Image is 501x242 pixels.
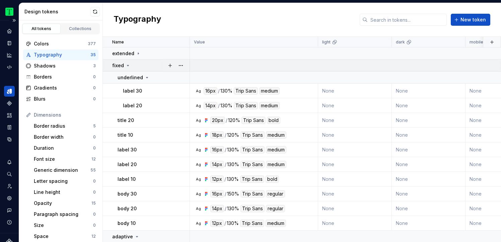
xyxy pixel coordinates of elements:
div: Typography [34,51,90,58]
div: 12px [210,220,224,227]
a: Shadows3 [23,60,98,71]
div: / [225,190,226,198]
div: Ag [196,162,201,167]
div: medium [266,161,286,168]
a: Colors377 [23,38,98,49]
div: / [225,131,226,139]
div: 12 [91,234,96,239]
td: None [318,187,392,201]
a: Border radius5 [31,121,98,131]
div: Shadows [34,63,93,69]
p: label 10 [118,176,136,183]
div: / [226,117,227,124]
div: 120% [228,117,240,124]
p: label 30 [118,146,137,153]
div: 130% [227,175,239,183]
div: 130% [227,220,239,227]
a: Border width0 [31,132,98,142]
div: regular [266,205,285,212]
a: Line height0 [31,187,98,198]
div: Trip Sans [240,190,265,198]
td: None [318,157,392,172]
div: Ag [196,118,201,123]
div: 16px [204,87,217,95]
div: 16px [210,190,224,198]
div: / [218,102,220,109]
a: Generic dimension55 [31,165,98,175]
a: Duration0 [31,143,98,153]
td: None [318,98,392,113]
div: medium [266,146,286,153]
td: None [318,128,392,142]
div: Trip Sans [234,87,258,95]
div: regular [266,190,285,198]
div: 0 [93,212,96,217]
div: 35 [90,52,96,57]
div: Ag [196,132,201,138]
div: 5 [93,123,96,129]
td: None [392,84,466,98]
div: 130% [227,161,239,168]
p: fixed [112,62,124,69]
div: 3 [93,63,96,69]
p: title 10 [118,132,133,138]
div: / [225,146,226,153]
td: None [392,142,466,157]
div: Colors [34,40,88,47]
div: medium [259,102,280,109]
div: Ag [196,206,201,211]
div: Design tokens [24,8,90,15]
td: None [318,216,392,231]
div: Contact support [4,205,15,216]
a: Data sources [4,134,15,145]
td: None [392,216,466,231]
div: 14px [210,205,224,212]
a: Typography35 [23,49,98,60]
div: Borders [34,74,93,80]
div: Trip Sans [240,175,264,183]
td: None [392,201,466,216]
div: Gradients [34,85,93,91]
div: Settings [4,193,15,204]
div: 0 [93,223,96,228]
input: Search in tokens... [368,14,447,26]
p: adaptive [112,233,133,240]
h2: Typography [114,14,161,26]
img: 0ed0e8b8-9446-497d-bad0-376821b19aa5.png [5,8,13,16]
p: mobile [470,39,483,45]
div: 14px [210,161,224,168]
div: Letter spacing [34,178,93,185]
a: Code automation [4,62,15,73]
td: None [318,113,392,128]
div: All tokens [25,26,58,31]
div: bold [267,117,280,124]
div: 55 [90,167,96,173]
a: Components [4,98,15,109]
div: Font size [34,156,91,162]
div: / [218,87,220,95]
a: Assets [4,110,15,121]
a: Blurs0 [23,94,98,104]
div: Storybook stories [4,122,15,133]
div: Generic dimension [34,167,90,173]
p: extended [112,50,134,57]
div: 0 [93,96,96,102]
div: Notifications [4,157,15,167]
div: 12px [210,175,224,183]
div: Paragraph spacing [34,211,93,218]
p: dark [396,39,405,45]
a: Documentation [4,38,15,48]
p: label 20 [118,161,137,168]
button: Search ⌘K [4,169,15,179]
div: 120% [227,131,239,139]
div: 130% [220,87,232,95]
div: Ag [196,221,201,226]
div: Ag [196,88,201,94]
div: Border radius [34,123,93,129]
div: Ag [196,147,201,152]
a: Gradients0 [23,83,98,93]
a: Font size12 [31,154,98,164]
